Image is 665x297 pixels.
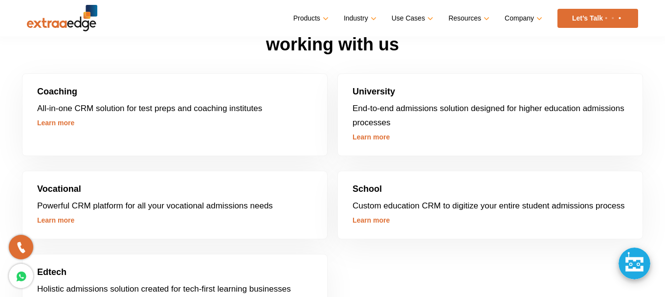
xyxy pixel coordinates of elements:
[293,11,327,25] a: Products
[505,11,540,25] a: Company
[37,266,312,282] h4: Edtech
[344,11,375,25] a: Industry
[37,86,312,101] h4: Coaching
[353,216,390,224] a: Learn more
[353,101,628,130] p: End-to-end admissions solution designed for higher education admissions processes
[392,11,431,25] a: Use Cases
[619,248,650,279] div: Chat
[37,119,74,127] a: Learn more
[557,9,638,28] a: Let’s Talk
[27,9,638,73] h2: Other Education Industries also love working with us
[448,11,488,25] a: Resources
[37,199,312,213] p: Powerful CRM platform for all your vocational admissions needs
[37,216,74,224] a: Learn more
[353,86,628,101] h4: University
[37,282,312,296] p: Holistic admissions solution created for tech-first learning businesses
[37,183,312,199] h4: Vocational
[353,133,390,141] a: Learn more
[353,199,628,213] p: Custom education CRM to digitize your entire student admissions process
[353,183,628,199] h4: School
[37,101,312,115] p: All-in-one CRM solution for test preps and coaching institutes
